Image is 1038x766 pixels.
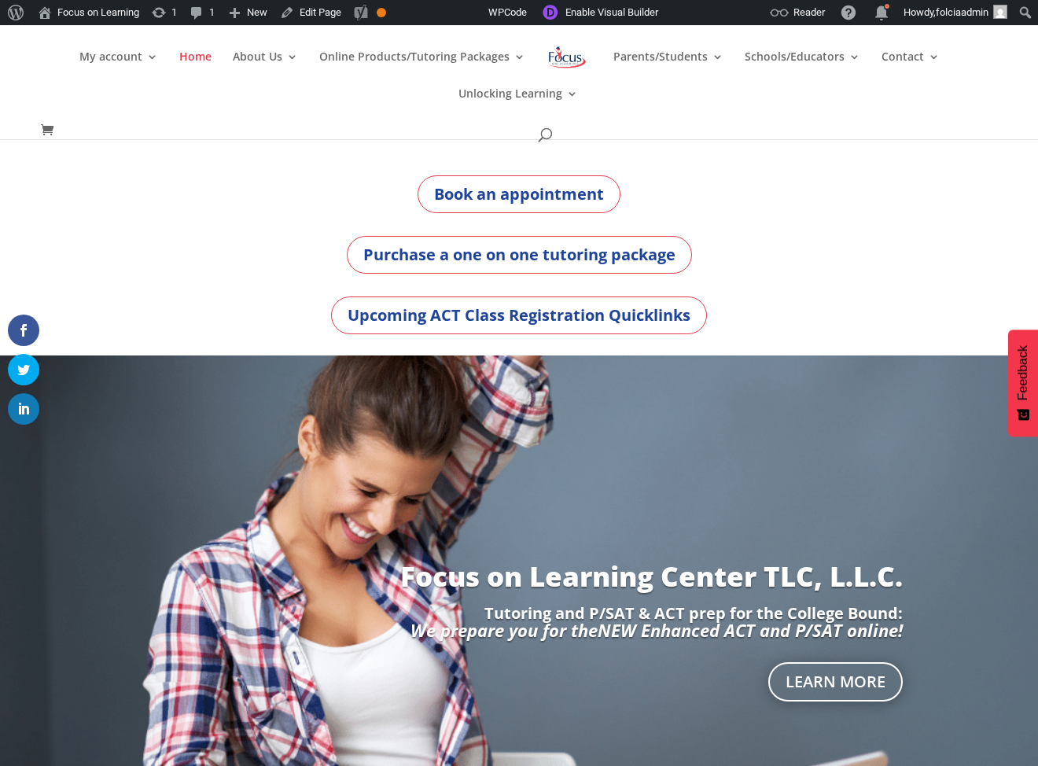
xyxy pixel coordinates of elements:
[547,43,587,72] img: Focus on Learning
[347,236,692,274] a: Purchase a one on one tutoring package
[1008,330,1038,436] button: Feedback - Show survey
[179,51,212,88] a: Home
[233,51,298,88] a: About Us
[135,606,903,621] p: Tutoring and P/SAT & ACT prep for the College Bound:
[400,558,903,595] a: Focus on Learning Center TLC, L.L.C.
[745,51,860,88] a: Schools/Educators
[400,3,488,22] img: Views over 48 hours. Click for more Jetpack Stats.
[331,296,707,334] a: Upcoming ACT Class Registration Quicklinks
[458,88,578,125] a: Unlocking Learning
[882,51,940,88] a: Contact
[613,51,723,88] a: Parents/Students
[1016,345,1030,400] span: Feedback
[936,6,988,18] span: folciaadmin
[418,175,620,213] a: Book an appointment
[410,618,598,642] em: We prepare you for the
[598,618,903,642] em: NEW Enhanced ACT and P/SAT online!
[768,662,903,702] a: Learn More
[319,51,525,88] a: Online Products/Tutoring Packages
[377,8,386,17] div: OK
[79,51,158,88] a: My account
